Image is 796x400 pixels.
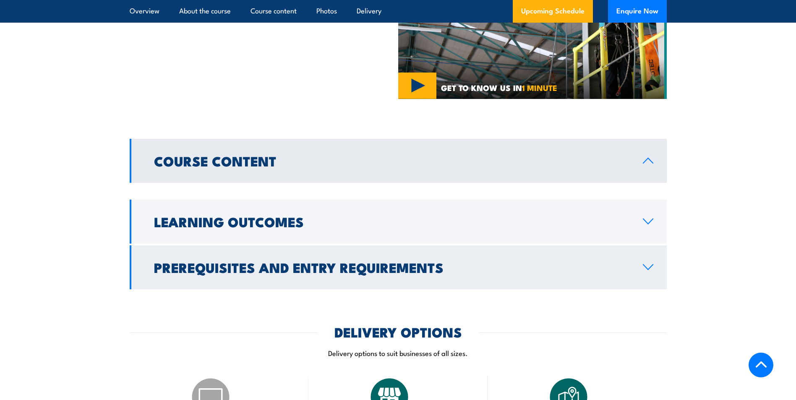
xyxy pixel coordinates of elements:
h2: DELIVERY OPTIONS [334,326,462,338]
a: Learning Outcomes [130,200,667,244]
span: GET TO KNOW US IN [441,84,557,91]
strong: 1 MINUTE [522,81,557,94]
a: Prerequisites and Entry Requirements [130,245,667,289]
h2: Course Content [154,155,629,166]
h2: Learning Outcomes [154,216,629,227]
a: Course Content [130,139,667,183]
h2: Prerequisites and Entry Requirements [154,261,629,273]
p: Delivery options to suit businesses of all sizes. [130,348,667,358]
